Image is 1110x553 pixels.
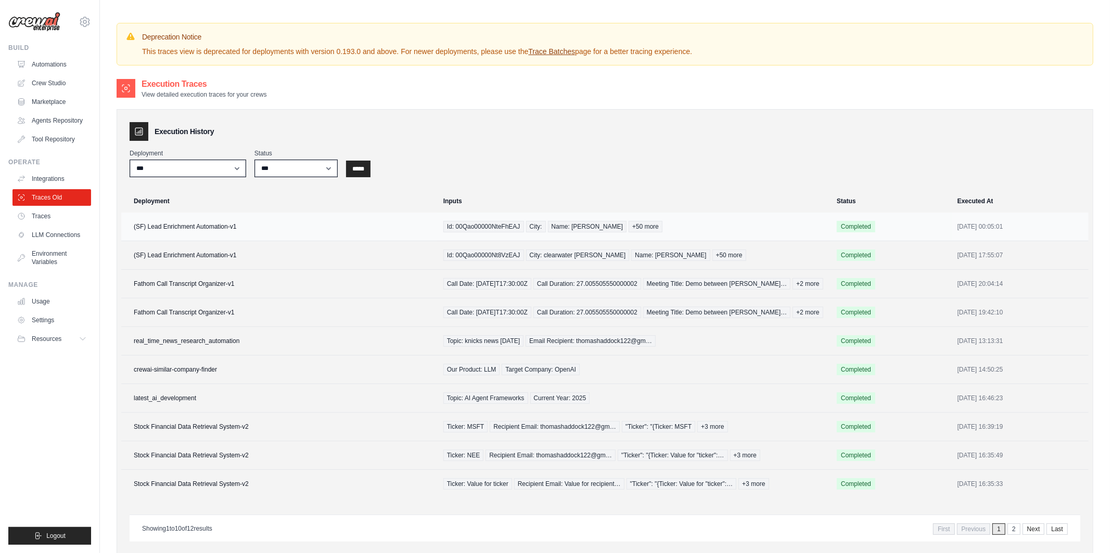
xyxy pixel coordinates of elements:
[957,523,991,535] span: Previous
[443,221,524,232] span: Id: 00Qao00000NteFhEAJ
[437,327,831,355] td: {"topic":"knicks news today","email_recipient":"thomashaddock122@gmail.com"}
[12,112,91,129] a: Agents Repository
[443,364,500,375] span: Our Product: LLM
[437,355,831,384] td: {"our_product":"LLM","target_company":"OpenAI"}
[793,307,823,318] span: +2 more
[951,298,1089,327] td: [DATE] 19:42:10
[1047,523,1068,535] a: Last
[8,527,91,545] button: Logout
[8,12,60,32] img: Logo
[130,149,246,157] label: Deployment
[793,278,823,289] span: +2 more
[121,213,437,241] td: (SF) Lead Enrichment Automation-v1
[951,327,1089,355] td: [DATE] 13:13:31
[12,331,91,347] button: Resources
[530,392,590,404] span: Current Year: 2025
[526,249,630,261] span: City: clearwater [PERSON_NAME]
[831,190,951,213] th: Status
[443,278,531,289] span: Call Date: [DATE]T17:30:00Z
[32,335,61,343] span: Resources
[1023,523,1045,535] a: Next
[837,249,875,261] span: Completed
[142,32,692,42] h3: Deprecation Notice
[443,249,524,261] span: Id: 00Qao00000Nt8VzEAJ
[46,532,66,540] span: Logout
[837,278,875,289] span: Completed
[533,278,641,289] span: Call Duration: 27.005505550000002
[951,213,1089,241] td: [DATE] 00:05:01
[8,44,91,52] div: Build
[730,450,760,461] span: +3 more
[8,281,91,289] div: Manage
[121,327,437,355] td: real_time_news_research_automation
[12,131,91,148] a: Tool Repository
[12,56,91,73] a: Automations
[490,421,620,432] span: Recipient Email: thomashaddock122@gm…
[12,245,91,270] a: Environment Variables
[514,478,624,490] span: Recipient Email: Value for recipient…
[187,525,194,532] span: 12
[12,312,91,328] a: Settings
[443,450,484,461] span: Ticker: NEE
[121,470,437,498] td: Stock Financial Data Retrieval System-v2
[837,221,875,232] span: Completed
[121,241,437,270] td: (SF) Lead Enrichment Automation-v1
[437,413,831,441] td: {"ticker":"MSFT","recipient_email":"thomashaddock122@gmail.com","\"ticker\": \"{ticker":"MSFT","\...
[142,78,267,90] h2: Execution Traces
[837,421,875,432] span: Completed
[443,421,488,432] span: Ticker: MSFT
[12,94,91,110] a: Marketplace
[837,364,875,375] span: Completed
[437,298,831,327] td: {"call_date":"2025-09-17T17:30:00Z","call_duration":"27.005505550000002","meeting_title":"Demo be...
[12,75,91,91] a: Crew Studio
[837,307,875,318] span: Completed
[837,478,875,490] span: Completed
[526,221,546,232] span: City:
[643,307,790,318] span: Meeting Title: Demo between [PERSON_NAME]…
[933,523,1068,535] nav: Pagination
[437,190,831,213] th: Inputs
[502,364,579,375] span: Target Company: OpenAI
[951,270,1089,298] td: [DATE] 20:04:14
[837,392,875,404] span: Completed
[951,384,1089,413] td: [DATE] 16:46:23
[951,355,1089,384] td: [DATE] 14:50:25
[631,249,710,261] span: Name: [PERSON_NAME]
[437,270,831,298] td: {"call_date":"2025-09-17T17:30:00Z","call_duration":"27.005505550000002","meeting_title":"Demo be...
[254,149,338,157] label: Status
[526,335,656,347] span: Email Recipient: thomashaddock122@gm…
[12,208,91,225] a: Traces
[951,190,1089,213] th: Executed At
[142,46,692,57] p: This traces view is deprecated for deployments with version 0.193.0 and above. For newer deployme...
[121,441,437,470] td: Stock Financial Data Retrieval System-v2
[12,189,91,206] a: Traces Old
[533,307,641,318] span: Call Duration: 27.005505550000002
[1007,523,1020,535] a: 2
[443,307,531,318] span: Call Date: [DATE]T17:30:00Z
[837,335,875,347] span: Completed
[12,227,91,243] a: LLM Connections
[142,524,212,533] p: Showing to of results
[951,470,1089,498] td: [DATE] 16:35:33
[121,270,437,298] td: Fathom Call Transcript Organizer-v1
[121,190,437,213] th: Deployment
[166,525,170,532] span: 1
[738,478,769,490] span: +3 more
[121,384,437,413] td: latest_ai_development
[8,158,91,166] div: Operate
[12,293,91,310] a: Usage
[443,478,512,490] span: Ticker: Value for ticker
[951,241,1089,270] td: [DATE] 17:55:07
[951,441,1089,470] td: [DATE] 16:35:49
[622,421,695,432] span: "Ticker": "{Ticker: MSFT
[933,523,954,535] span: First
[155,126,214,137] h3: Execution History
[437,241,831,270] td: {"Id":"00Qao00000Nt8VzEAJ","City":"clearwater flor","Name":"Jason Bonvie","Email":null,"Phone":nu...
[629,221,662,232] span: +50 more
[443,392,528,404] span: Topic: AI Agent Frameworks
[618,450,728,461] span: "Ticker": "{Ticker: Value for "ticker":…
[175,525,182,532] span: 10
[121,298,437,327] td: Fathom Call Transcript Organizer-v1
[443,335,524,347] span: Topic: knicks news [DATE]
[712,249,746,261] span: +50 more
